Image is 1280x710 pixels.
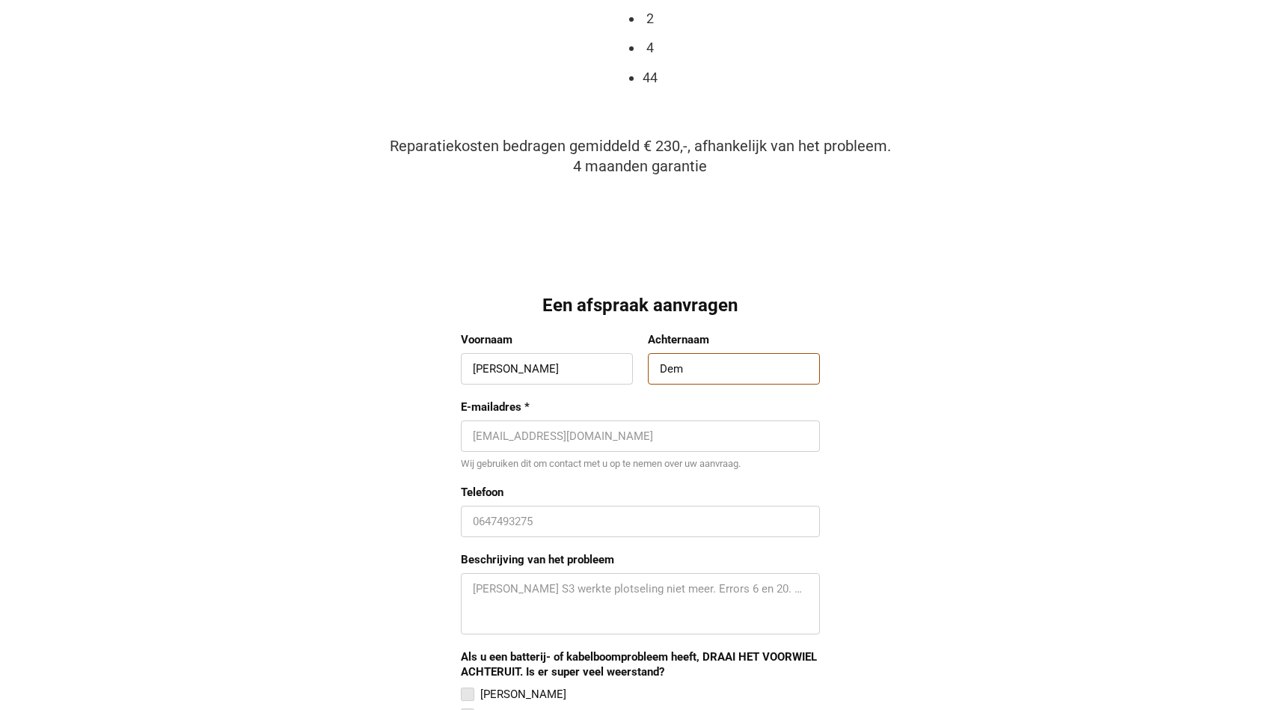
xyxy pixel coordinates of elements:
[473,429,808,444] input: E-mailadres *
[660,361,808,376] input: Achternaam
[461,552,820,567] label: Beschrijving van het probleem
[480,685,566,703] div: [PERSON_NAME]
[461,485,820,500] label: Telefoon
[643,68,658,88] li: 44
[390,137,891,155] span: Reparatiekosten bedragen gemiddeld € 230,-, afhankelijk van het probleem.
[461,400,820,414] label: E-mailadres *
[643,38,658,58] li: 4
[648,332,820,347] label: Achternaam
[473,361,621,376] input: Voornaam
[461,458,820,470] div: Wij gebruiken dit om contact met u op te nemen over uw aanvraag.
[643,9,658,28] li: 2
[461,332,633,347] label: Voornaam
[461,294,820,318] div: Een afspraak aanvragen
[461,649,820,679] div: Als u een batterij- of kabelboomprobleem heeft, DRAAI HET VOORWIEL ACHTERUIT. Is er super veel we...
[573,157,707,175] span: 4 maanden garantie
[473,514,808,529] input: 0647493275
